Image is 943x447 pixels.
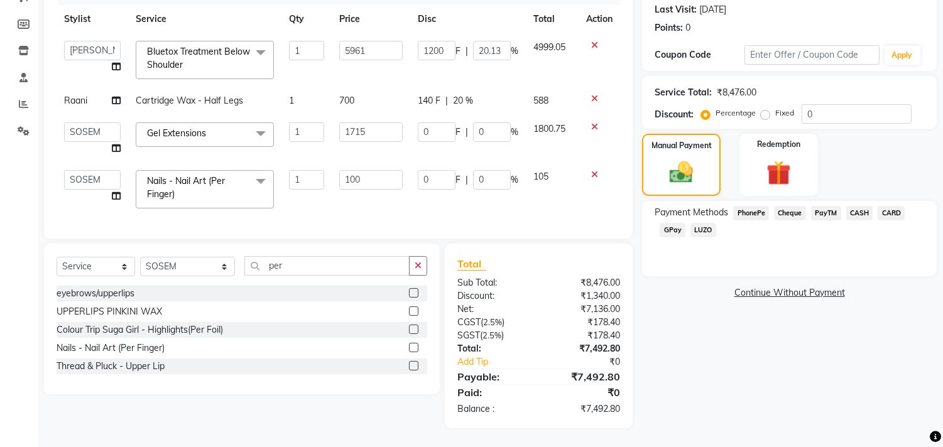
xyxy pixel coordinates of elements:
span: | [466,126,468,139]
div: ₹7,492.80 [539,402,630,416]
th: Disc [410,5,526,33]
div: ₹7,136.00 [539,303,630,316]
img: _cash.svg [662,159,700,186]
a: x [183,59,188,70]
span: | [466,173,468,186]
label: Manual Payment [651,140,712,151]
div: ₹8,476.00 [539,276,630,289]
div: ( ) [448,329,539,342]
span: GPay [660,223,685,237]
div: Discount: [655,108,694,121]
span: LUZO [690,223,716,237]
div: ₹178.40 [539,316,630,329]
div: Coupon Code [655,48,744,62]
div: ( ) [448,316,539,329]
span: SGST [457,330,480,341]
span: PhonePe [733,206,769,220]
div: Payable: [448,369,539,384]
th: Action [579,5,620,33]
span: Raani [64,95,87,106]
span: 140 F [418,94,440,107]
label: Percentage [716,107,756,119]
span: Nails - Nail Art (Per Finger) [147,175,225,200]
div: Net: [448,303,539,316]
span: 1800.75 [533,123,565,134]
input: Search or Scan [244,256,410,276]
span: 1 [289,95,294,106]
label: Fixed [775,107,794,119]
a: Continue Without Payment [645,286,934,299]
a: x [206,127,212,139]
div: ₹0 [554,355,630,369]
th: Price [332,5,410,33]
span: F [455,173,461,186]
div: Discount: [448,289,539,303]
span: F [455,126,461,139]
span: | [466,45,468,58]
span: CASH [846,206,873,220]
div: Balance : [448,402,539,416]
span: Total [457,257,486,271]
span: PayTM [811,206,841,220]
span: % [511,45,518,58]
th: Stylist [57,5,128,33]
th: Service [128,5,281,33]
button: Apply [885,46,920,65]
span: 105 [533,171,548,182]
div: Service Total: [655,86,712,99]
span: CARD [878,206,905,220]
span: 20 % [453,94,473,107]
span: Gel Extensions [147,127,206,139]
th: Qty [281,5,332,33]
div: Sub Total: [448,276,539,289]
span: Payment Methods [655,206,728,219]
span: 2.5% [482,330,501,340]
span: % [511,173,518,186]
div: Last Visit: [655,3,697,16]
div: ₹7,492.80 [539,369,630,384]
div: Total: [448,342,539,355]
div: Points: [655,21,683,35]
div: Nails - Nail Art (Per Finger) [57,342,165,355]
th: Total [526,5,579,33]
span: 700 [339,95,354,106]
span: 4999.05 [533,41,565,53]
span: Cartridge Wax - Half Legs [136,95,243,106]
div: UPPERLIPS PINKINI WAX [57,305,162,318]
div: Colour Trip Suga Girl - Highlights(Per Foil) [57,323,223,337]
label: Redemption [757,139,800,150]
a: Add Tip [448,355,554,369]
span: 588 [533,95,548,106]
span: 2.5% [483,317,502,327]
div: 0 [685,21,690,35]
span: F [455,45,461,58]
div: ₹8,476.00 [717,86,756,99]
div: ₹1,340.00 [539,289,630,303]
span: % [511,126,518,139]
div: [DATE] [699,3,726,16]
div: Paid: [448,385,539,400]
div: ₹178.40 [539,329,630,342]
span: | [445,94,448,107]
span: CGST [457,316,481,328]
a: x [175,188,180,200]
div: Thread & Pluck - Upper Lip [57,360,165,373]
div: eyebrows/upperlips [57,287,134,300]
div: ₹0 [539,385,630,400]
span: Cheque [774,206,806,220]
img: _gift.svg [759,158,799,188]
div: ₹7,492.80 [539,342,630,355]
input: Enter Offer / Coupon Code [744,45,879,65]
span: Bluetox Treatment Below Shoulder [147,46,250,70]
